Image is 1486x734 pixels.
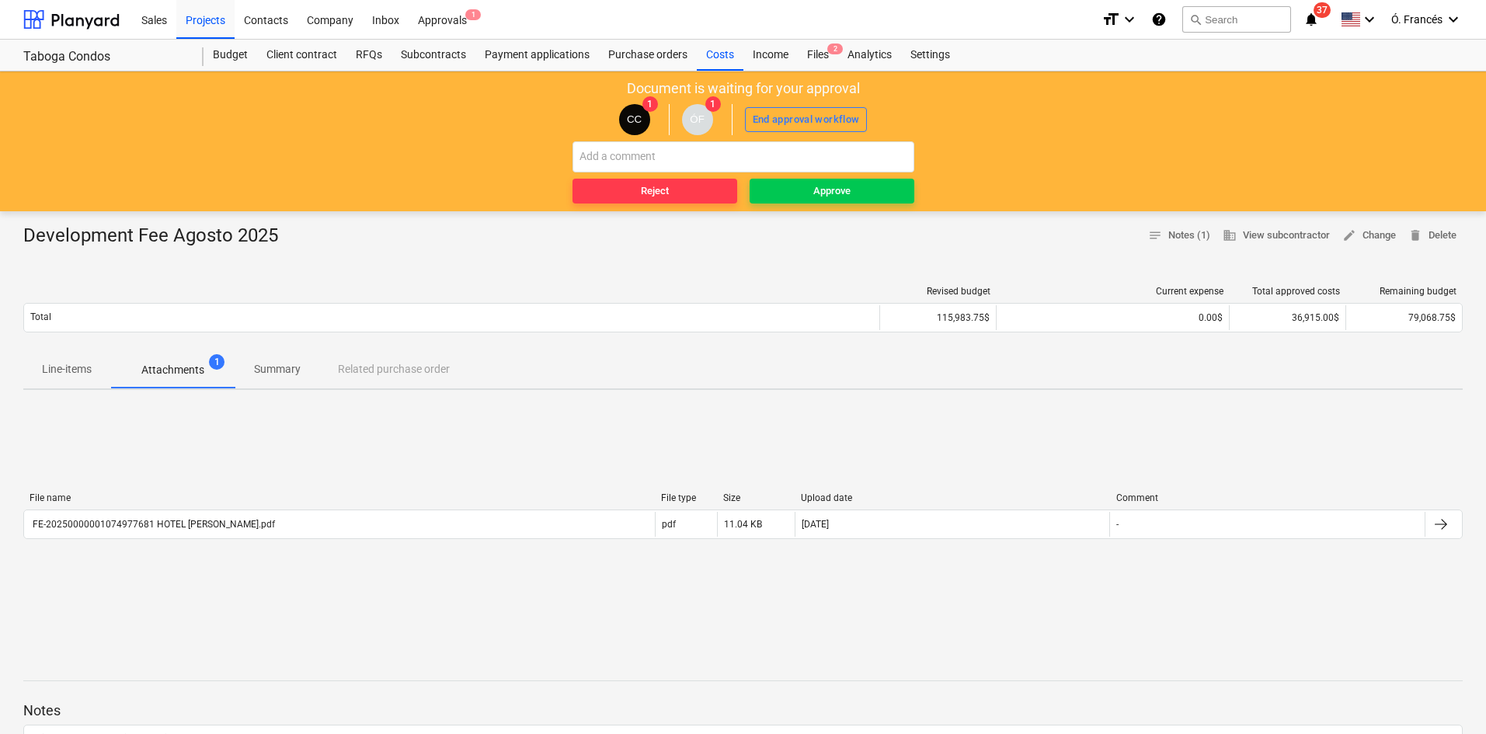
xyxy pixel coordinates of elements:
a: Files2 [798,40,838,71]
div: Comment [1116,492,1419,503]
span: edit [1342,228,1356,242]
a: Analytics [838,40,901,71]
span: CC [627,113,642,125]
span: notes [1148,228,1162,242]
span: 2 [827,43,843,54]
div: pdf [662,519,676,530]
span: business [1223,228,1237,242]
i: notifications [1303,10,1319,29]
i: format_size [1101,10,1120,29]
div: Files [798,40,838,71]
span: 37 [1314,2,1331,18]
button: End approval workflow [745,107,868,132]
div: - [1116,519,1119,530]
span: ÓF [690,113,705,125]
div: Current expense [1003,286,1223,297]
a: Costs [697,40,743,71]
p: Document is waiting for your approval [627,79,860,98]
a: Income [743,40,798,71]
a: Budget [204,40,257,71]
span: Delete [1408,227,1456,245]
div: File type [661,492,711,503]
span: delete [1408,228,1422,242]
span: 79,068.75$ [1408,312,1456,323]
button: Delete [1402,224,1463,248]
div: Widget de chat [1408,659,1486,734]
a: Settings [901,40,959,71]
i: keyboard_arrow_down [1360,10,1379,29]
p: Total [30,311,51,324]
a: Client contract [257,40,346,71]
span: Notes (1) [1148,227,1210,245]
p: Line-items [42,361,92,377]
span: 1 [705,96,721,112]
div: File name [30,492,649,503]
div: 0.00$ [1003,312,1223,323]
i: keyboard_arrow_down [1444,10,1463,29]
div: Approve [813,183,851,200]
iframe: Chat Widget [1408,659,1486,734]
div: Remaining budget [1352,286,1456,297]
span: 1 [209,354,224,370]
span: 1 [465,9,481,20]
a: RFQs [346,40,392,71]
a: Purchase orders [599,40,697,71]
p: Attachments [141,362,204,378]
div: Size [723,492,788,503]
button: Search [1182,6,1291,33]
div: Carlos Cedeno [619,104,650,135]
div: [DATE] [802,519,829,530]
p: Summary [254,361,301,377]
a: Subcontracts [392,40,475,71]
div: 11.04 KB [724,519,762,530]
span: Change [1342,227,1396,245]
span: 1 [642,96,658,112]
input: Add a comment [572,141,914,172]
button: View subcontractor [1216,224,1336,248]
button: Change [1336,224,1402,248]
div: FE-20250000001074977681 HOTEL [PERSON_NAME].pdf [30,519,275,530]
span: View subcontractor [1223,227,1330,245]
div: Óscar Francés [682,104,713,135]
div: Total approved costs [1236,286,1340,297]
div: 115,983.75$ [879,305,996,330]
div: End approval workflow [753,111,860,129]
div: Upload date [801,492,1104,503]
i: keyboard_arrow_down [1120,10,1139,29]
button: Notes (1) [1142,224,1216,248]
button: Approve [750,179,914,204]
a: Payment applications [475,40,599,71]
i: Knowledge base [1151,10,1167,29]
div: Development Fee Agosto 2025 [23,224,291,249]
p: Notes [23,701,1463,720]
div: Revised budget [886,286,990,297]
div: Reject [641,183,669,200]
span: search [1189,13,1202,26]
button: Reject [572,179,737,204]
div: Taboga Condos [23,49,185,65]
span: Ó. Francés [1391,13,1442,26]
div: 36,915.00$ [1229,305,1345,330]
